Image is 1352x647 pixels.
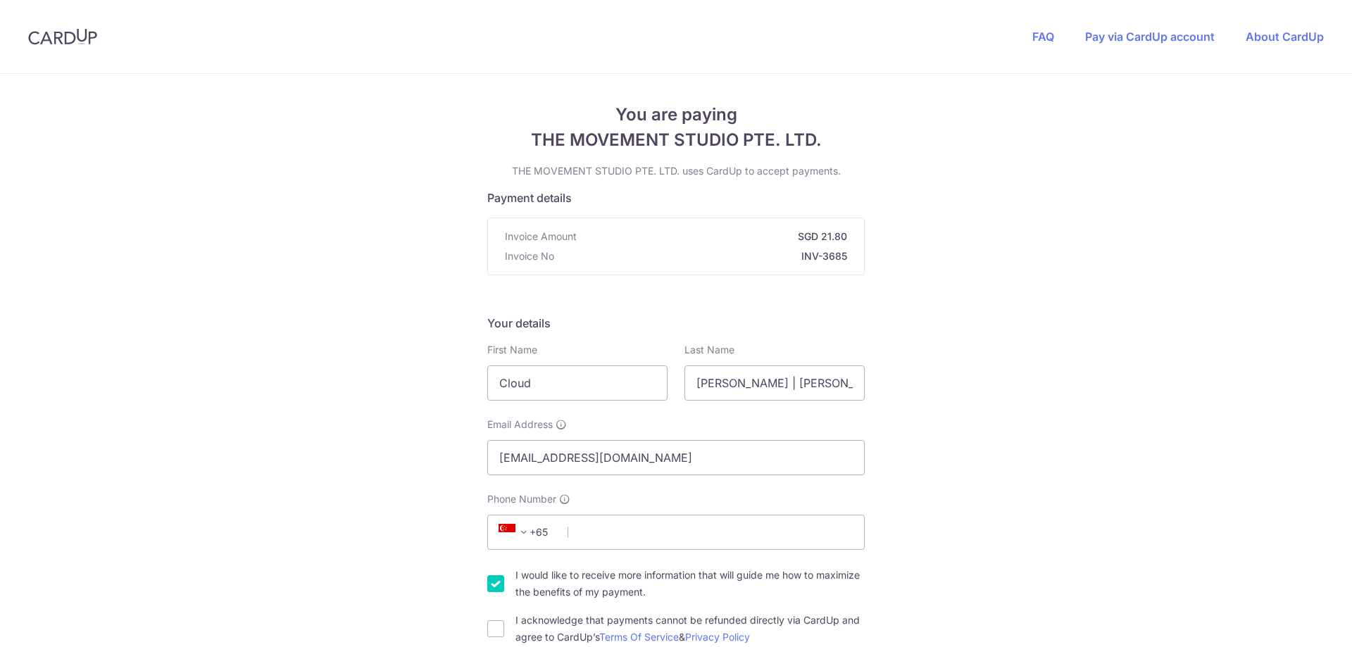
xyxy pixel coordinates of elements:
a: Privacy Policy [685,631,750,643]
span: +65 [494,524,558,541]
a: FAQ [1032,30,1054,44]
input: Email address [487,440,865,475]
img: CardUp [28,28,97,45]
a: About CardUp [1246,30,1324,44]
span: Phone Number [487,492,556,506]
span: Email Address [487,417,553,432]
h5: Payment details [487,189,865,206]
span: You are paying [487,102,865,127]
input: First name [487,365,668,401]
strong: INV-3685 [560,249,847,263]
input: Last name [684,365,865,401]
h5: Your details [487,315,865,332]
label: Last Name [684,343,734,357]
span: Invoice Amount [505,230,577,244]
label: I would like to receive more information that will guide me how to maximize the benefits of my pa... [515,567,865,601]
strong: SGD 21.80 [582,230,847,244]
p: THE MOVEMENT STUDIO PTE. LTD. uses CardUp to accept payments. [487,164,865,178]
span: +65 [499,524,532,541]
span: THE MOVEMENT STUDIO PTE. LTD. [487,127,865,153]
a: Pay via CardUp account [1085,30,1215,44]
span: Invoice No [505,249,554,263]
label: I acknowledge that payments cannot be refunded directly via CardUp and agree to CardUp’s & [515,612,865,646]
label: First Name [487,343,537,357]
a: Terms Of Service [599,631,679,643]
